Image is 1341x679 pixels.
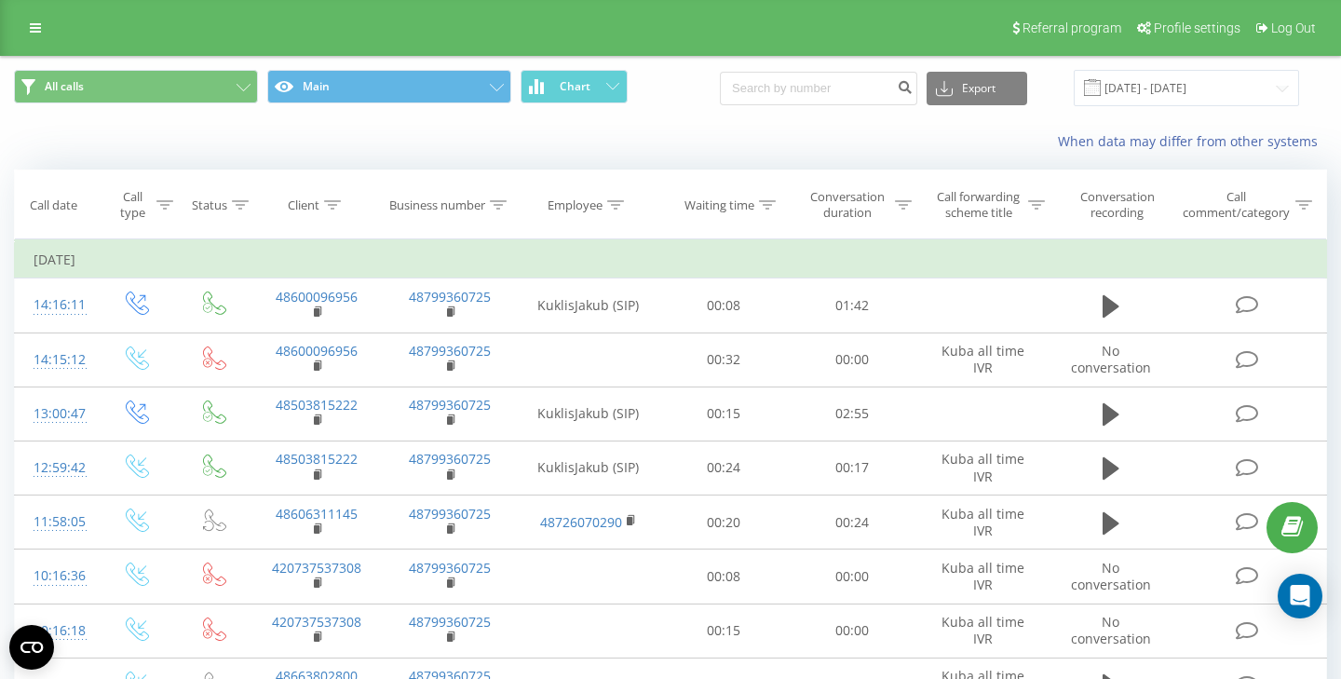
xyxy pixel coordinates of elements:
[30,197,77,213] div: Call date
[9,625,54,670] button: Open CMP widget
[788,604,916,658] td: 00:00
[1066,189,1168,221] div: Conversation recording
[389,197,485,213] div: Business number
[540,513,622,531] a: 48726070290
[1071,613,1151,647] span: No conversation
[788,278,916,333] td: 01:42
[660,333,789,387] td: 00:32
[1278,574,1322,618] div: Open Intercom Messenger
[788,441,916,495] td: 00:17
[1271,20,1316,35] span: Log Out
[409,450,491,468] a: 48799360725
[660,550,789,604] td: 00:08
[720,72,917,105] input: Search by number
[788,550,916,604] td: 00:00
[409,505,491,523] a: 48799360725
[788,333,916,387] td: 00:00
[916,333,1050,387] td: Kuba all time IVR
[409,288,491,306] a: 48799360725
[34,396,78,432] div: 13:00:47
[34,450,78,486] div: 12:59:42
[276,505,358,523] a: 48606311145
[34,504,78,540] div: 11:58:05
[517,387,660,441] td: KuklisJakub (SIP)
[272,559,361,577] a: 420737537308
[548,197,603,213] div: Employee
[276,342,358,360] a: 48600096956
[1058,132,1327,150] a: When data may differ from other systems
[34,613,78,649] div: 10:16:18
[34,342,78,378] div: 14:15:12
[113,189,152,221] div: Call type
[15,241,1327,278] td: [DATE]
[788,387,916,441] td: 02:55
[1071,342,1151,376] span: No conversation
[409,396,491,414] a: 48799360725
[1071,559,1151,593] span: No conversation
[409,613,491,631] a: 48799360725
[521,70,628,103] button: Chart
[916,496,1050,550] td: Kuba all time IVR
[409,342,491,360] a: 48799360725
[45,79,84,94] span: All calls
[517,278,660,333] td: KuklisJakub (SIP)
[276,450,358,468] a: 48503815222
[288,197,319,213] div: Client
[660,496,789,550] td: 00:20
[276,396,358,414] a: 48503815222
[1023,20,1121,35] span: Referral program
[272,613,361,631] a: 420737537308
[805,189,890,221] div: Conversation duration
[933,189,1023,221] div: Call forwarding scheme title
[1154,20,1240,35] span: Profile settings
[788,496,916,550] td: 00:24
[916,441,1050,495] td: Kuba all time IVR
[916,604,1050,658] td: Kuba all time IVR
[14,70,258,103] button: All calls
[660,387,789,441] td: 00:15
[560,80,590,93] span: Chart
[517,441,660,495] td: KuklisJakub (SIP)
[684,197,754,213] div: Waiting time
[192,197,227,213] div: Status
[409,559,491,577] a: 48799360725
[267,70,511,103] button: Main
[1182,189,1291,221] div: Call comment/category
[660,604,789,658] td: 00:15
[660,441,789,495] td: 00:24
[660,278,789,333] td: 00:08
[34,558,78,594] div: 10:16:36
[34,287,78,323] div: 14:16:11
[276,288,358,306] a: 48600096956
[927,72,1027,105] button: Export
[916,550,1050,604] td: Kuba all time IVR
